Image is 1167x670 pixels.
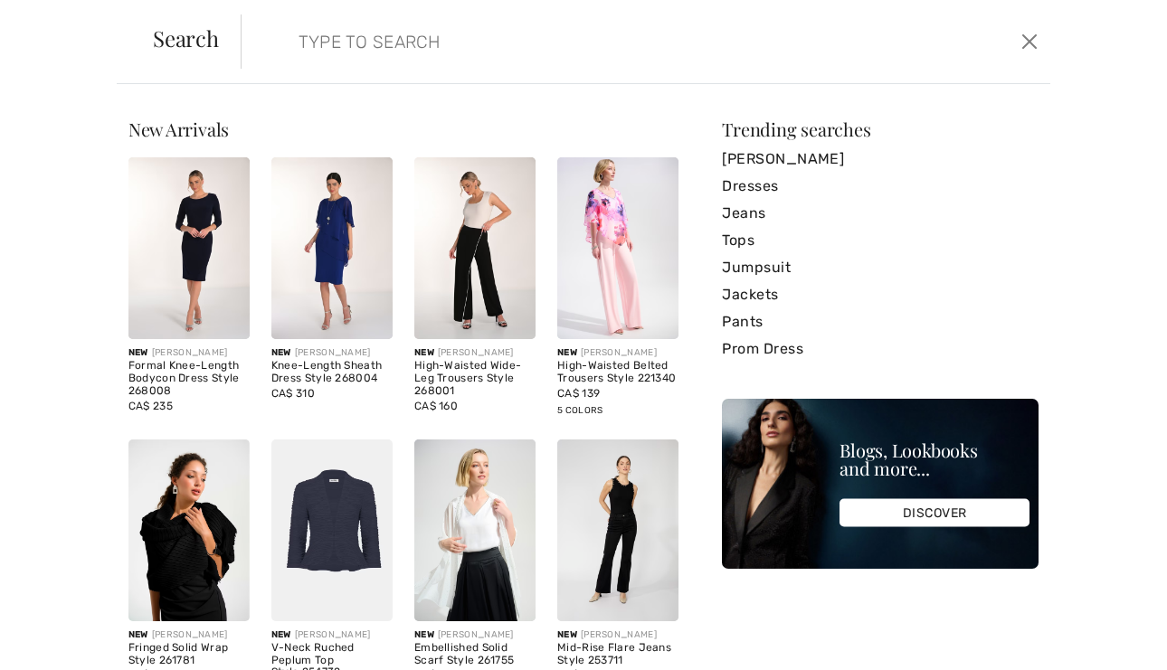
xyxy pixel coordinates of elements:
span: New [557,347,577,358]
div: [PERSON_NAME] [271,346,393,360]
img: V-Neck Ruched Peplum Top Style 254732. Midnight Blue [271,439,393,621]
div: DISCOVER [840,499,1029,527]
input: TYPE TO SEARCH [285,14,834,69]
span: CA$ 160 [414,400,458,412]
div: Knee-Length Sheath Dress Style 268004 [271,360,393,385]
div: Embellished Solid Scarf Style 261755 [414,642,536,667]
div: Fringed Solid Wrap Style 261781 [128,642,250,667]
span: New [414,629,434,640]
span: New [271,347,291,358]
div: Formal Knee-Length Bodycon Dress Style 268008 [128,360,250,397]
div: High-Waisted Wide-Leg Trousers Style 268001 [414,360,536,397]
a: Jumpsuit [722,254,1039,281]
img: Fringed Solid Wrap Style 261781. Black [128,439,250,621]
img: High-Waisted Wide-Leg Trousers Style 268001. Black [414,157,536,339]
a: Dresses [722,173,1039,200]
a: Pants [722,308,1039,335]
img: Formal Knee-Length Bodycon Dress Style 268008. Black [128,157,250,339]
button: Close [1016,27,1043,56]
span: CA$ 235 [128,400,173,412]
div: [PERSON_NAME] [557,628,678,642]
span: 5 Colors [557,405,602,416]
span: CA$ 310 [271,387,315,400]
img: Blogs, Lookbooks and more... [722,399,1039,569]
span: New Arrivals [128,117,229,141]
div: Trending searches [722,120,1039,138]
a: Jackets [722,281,1039,308]
span: CA$ 139 [557,387,600,400]
img: High-Waisted Belted Trousers Style 221340. Petal pink [557,157,678,339]
div: [PERSON_NAME] [414,346,536,360]
div: [PERSON_NAME] [271,628,393,642]
div: High-Waisted Belted Trousers Style 221340 [557,360,678,385]
span: Help [42,13,79,29]
img: Mid-Rise Flare Jeans Style 253711. Black [557,439,678,621]
span: Search [153,27,219,49]
a: [PERSON_NAME] [722,146,1039,173]
div: [PERSON_NAME] [414,628,536,642]
img: Embellished Solid Scarf Style 261755. Vanilla 30 [414,439,536,621]
a: Prom Dress [722,335,1039,363]
a: Jeans [722,200,1039,227]
a: Tops [722,227,1039,254]
img: Knee-Length Sheath Dress Style 268004. Imperial Blue [271,157,393,339]
div: Mid-Rise Flare Jeans Style 253711 [557,642,678,667]
div: Blogs, Lookbooks and more... [840,441,1029,477]
span: New [557,629,577,640]
div: [PERSON_NAME] [128,628,250,642]
span: New [128,347,148,358]
div: [PERSON_NAME] [128,346,250,360]
span: New [414,347,434,358]
span: New [271,629,291,640]
span: New [128,629,148,640]
div: [PERSON_NAME] [557,346,678,360]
